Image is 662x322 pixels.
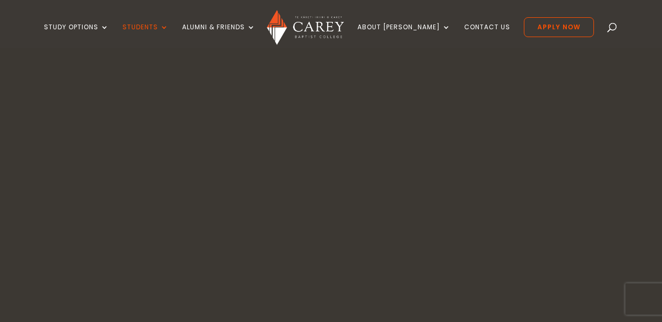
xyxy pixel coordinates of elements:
[464,24,510,48] a: Contact Us
[357,24,451,48] a: About [PERSON_NAME]
[122,24,169,48] a: Students
[524,17,594,37] a: Apply Now
[44,24,109,48] a: Study Options
[267,10,344,45] img: Carey Baptist College
[182,24,255,48] a: Alumni & Friends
